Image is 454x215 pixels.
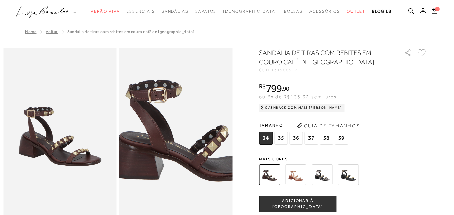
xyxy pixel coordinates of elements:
a: Voltar [46,29,58,34]
span: Outlet [347,9,366,14]
span: ou 6x de R$133,32 sem juros [259,94,337,99]
img: SANDÁLIA DE TIRAS COM REBITES EM COURO CARAMELO DE SALTO MÉDIO [285,164,306,185]
i: R$ [259,83,266,89]
span: Tamanho [259,120,350,130]
h1: SANDÁLIA DE TIRAS COM REBITES EM COURO CAFÉ DE [GEOGRAPHIC_DATA] [259,48,385,67]
a: noSubCategoriesText [347,5,366,18]
span: 90 [283,85,289,92]
a: noSubCategoriesText [284,5,303,18]
span: 38 [320,132,333,145]
a: noSubCategoriesText [91,5,120,18]
a: noSubCategoriesText [126,5,155,18]
span: 131500512 [271,68,298,72]
span: Acessórios [309,9,340,14]
img: SANDÁLIA DE TIRAS COM REBITES EM COURO CAFÉ DE SALTO MÉDIO [259,164,280,185]
span: Bolsas [284,9,303,14]
span: Sapatos [195,9,216,14]
i: , [282,86,289,92]
div: Cashback com Mais [PERSON_NAME] [259,104,345,112]
a: noSubCategoriesText [223,5,277,18]
span: SANDÁLIA DE TIRAS COM REBITES EM COURO CAFÉ DE [GEOGRAPHIC_DATA] [67,29,194,34]
span: BLOG LB [372,9,391,14]
span: Mais cores [259,157,427,161]
span: 799 [266,82,282,94]
span: Sandálias [162,9,189,14]
span: Verão Viva [91,9,120,14]
a: noSubCategoriesText [309,5,340,18]
a: Home [25,29,36,34]
a: noSubCategoriesText [195,5,216,18]
img: SANDÁLIA DE TIRAS COM REBITES EM COURO PRETO DE SALTO MÉDIO [338,164,359,185]
span: 35 [274,132,288,145]
span: ADICIONAR À [GEOGRAPHIC_DATA] [259,198,336,210]
span: 36 [289,132,303,145]
button: 0 [430,7,439,16]
span: 37 [304,132,318,145]
span: Essenciais [126,9,155,14]
div: CÓD: [259,68,394,72]
a: BLOG LB [372,5,391,18]
span: [DEMOGRAPHIC_DATA] [223,9,277,14]
button: ADICIONAR À [GEOGRAPHIC_DATA] [259,196,336,212]
span: 0 [435,7,440,11]
img: SANDÁLIA DE TIRAS COM REBITES EM COURO METALIZADO TITÂNIO DE SALTO MÉDIO [312,164,332,185]
span: 34 [259,132,273,145]
button: Guia de Tamanhos [295,120,362,131]
span: 39 [335,132,348,145]
a: noSubCategoriesText [162,5,189,18]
